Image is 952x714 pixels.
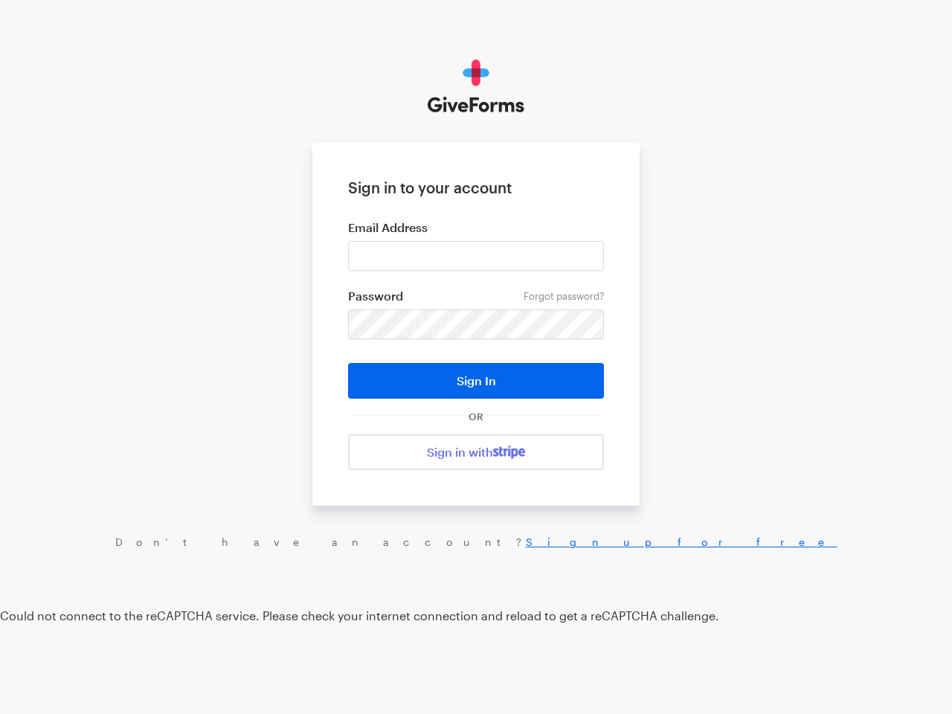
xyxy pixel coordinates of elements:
[348,289,604,303] label: Password
[526,535,837,548] a: Sign up for free
[428,59,525,113] img: GiveForms
[524,290,604,302] a: Forgot password?
[493,446,525,459] img: stripe-07469f1003232ad58a8838275b02f7af1ac9ba95304e10fa954b414cd571f63b.svg
[348,434,604,470] a: Sign in with
[348,220,604,235] label: Email Address
[348,363,604,399] button: Sign In
[15,535,937,549] div: Don’t have an account?
[348,178,604,196] h1: Sign in to your account
[466,411,486,422] span: OR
